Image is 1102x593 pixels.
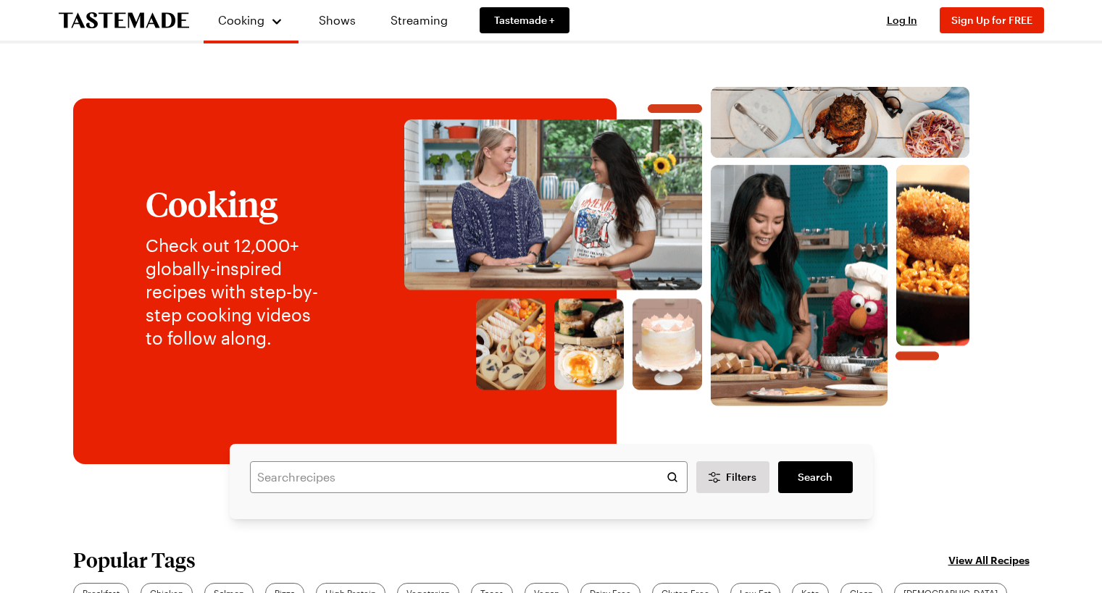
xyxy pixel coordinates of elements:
a: To Tastemade Home Page [59,12,189,29]
span: Tastemade + [494,13,555,28]
span: Cooking [218,13,264,27]
span: Filters [726,470,756,484]
button: Desktop filters [696,461,770,493]
button: Sign Up for FREE [940,7,1044,33]
span: Sign Up for FREE [951,14,1032,26]
a: View All Recipes [948,552,1030,568]
a: filters [778,461,852,493]
p: Check out 12,000+ globally-inspired recipes with step-by-step cooking videos to follow along. [146,234,330,350]
button: Cooking [218,6,284,35]
span: Log In [887,14,917,26]
h1: Cooking [146,185,330,222]
span: Search [798,470,832,484]
img: Explore recipes [359,87,1015,406]
button: Log In [873,13,931,28]
h2: Popular Tags [73,548,196,571]
a: Tastemade + [480,7,569,33]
